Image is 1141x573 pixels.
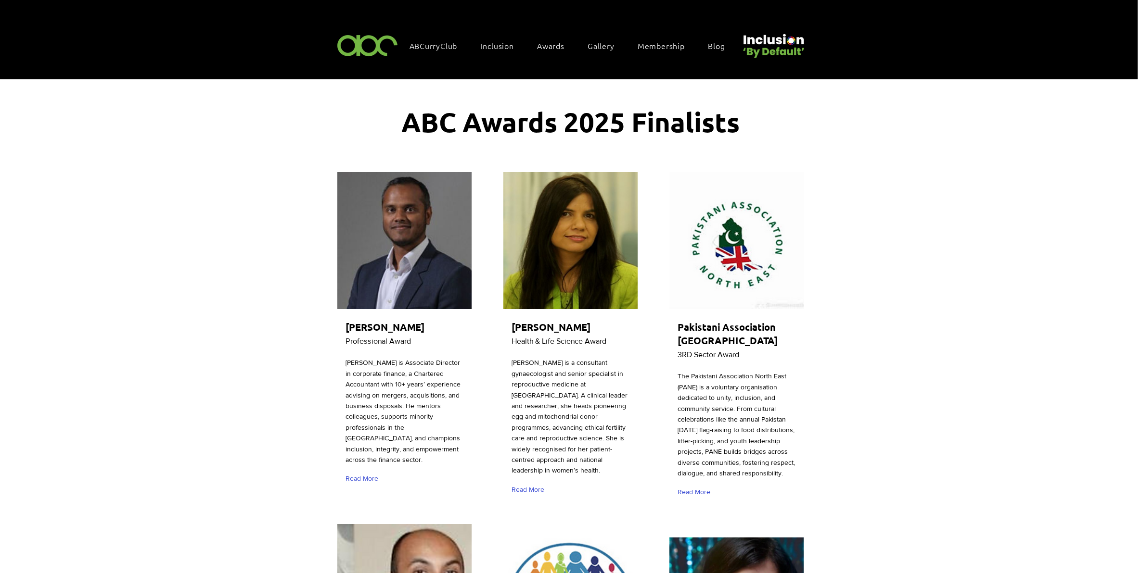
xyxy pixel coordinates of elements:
[512,359,628,474] span: [PERSON_NAME] is a consultant gynaecologist and senior specialist in reproductive medicine at [GE...
[512,485,544,495] span: Read More
[512,337,606,345] span: Health & Life Science Award
[401,105,740,138] span: ABC Awards 2025 Finalists
[678,372,795,477] span: The Pakistani Association North East (PANE) is a voluntary organisation dedicated to unity, inclu...
[346,337,411,345] span: Professional Award
[708,40,725,51] span: Blog
[532,36,579,56] div: Awards
[633,36,699,56] a: Membership
[346,470,383,487] a: Read More
[512,481,549,498] a: Read More
[537,40,564,51] span: Awards
[334,31,401,59] img: ABC-Logo-Blank-Background-01-01-2.png
[481,40,514,51] span: Inclusion
[638,40,685,51] span: Membership
[410,40,458,51] span: ABCurryClub
[678,484,715,500] a: Read More
[740,26,806,59] img: Untitled design (22).png
[512,321,590,333] span: [PERSON_NAME]
[588,40,615,51] span: Gallery
[703,36,739,56] a: Blog
[678,321,778,347] span: Pakistani Association [GEOGRAPHIC_DATA]
[678,487,710,497] span: Read More
[678,350,739,359] span: 3RD Sector Award
[476,36,528,56] div: Inclusion
[346,359,461,463] span: [PERSON_NAME] is Associate Director in corporate finance, a Chartered Accountant with 10+ years’ ...
[405,36,740,56] nav: Site
[346,474,378,484] span: Read More
[583,36,629,56] a: Gallery
[405,36,472,56] a: ABCurryClub
[346,321,424,333] span: [PERSON_NAME]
